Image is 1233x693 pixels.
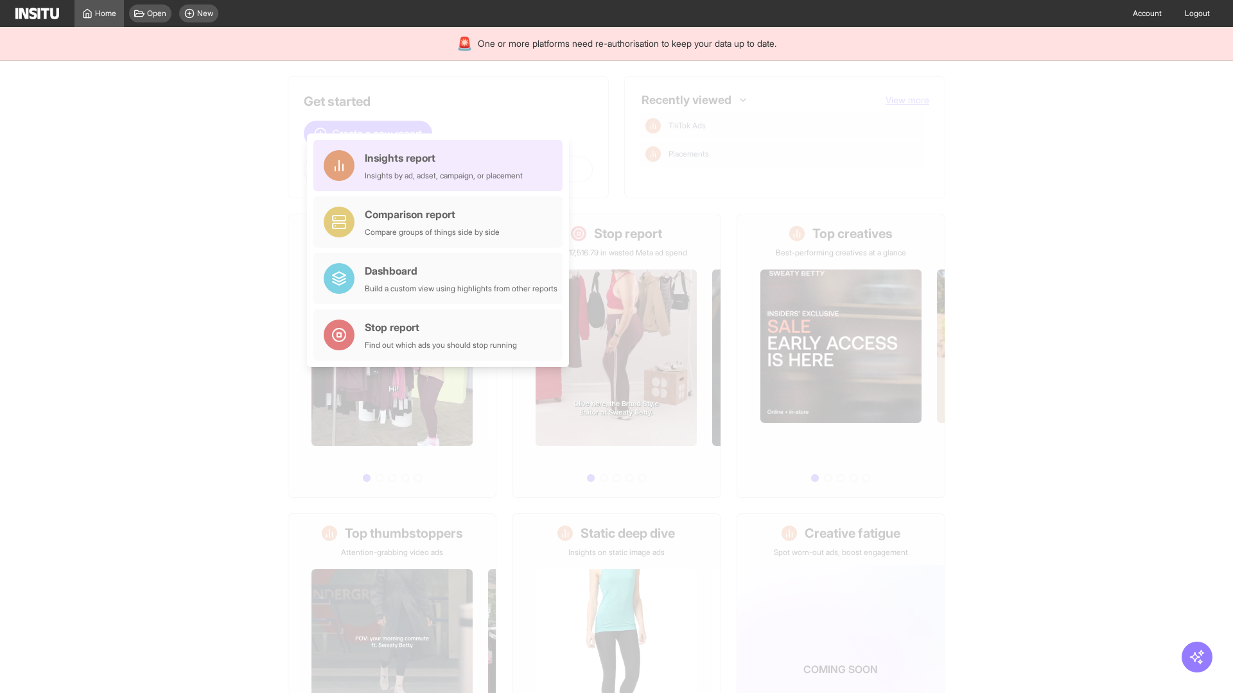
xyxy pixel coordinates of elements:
[478,37,776,50] span: One or more platforms need re-authorisation to keep your data up to date.
[365,263,557,278] div: Dashboard
[95,8,116,19] span: Home
[365,284,557,294] div: Build a custom view using highlights from other reports
[457,35,473,53] div: 🚨
[365,207,500,222] div: Comparison report
[197,8,213,19] span: New
[365,320,517,335] div: Stop report
[365,340,517,350] div: Find out which ads you should stop running
[365,171,523,181] div: Insights by ad, adset, campaign, or placement
[15,8,59,19] img: Logo
[365,150,523,166] div: Insights report
[365,227,500,237] div: Compare groups of things side by side
[147,8,166,19] span: Open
